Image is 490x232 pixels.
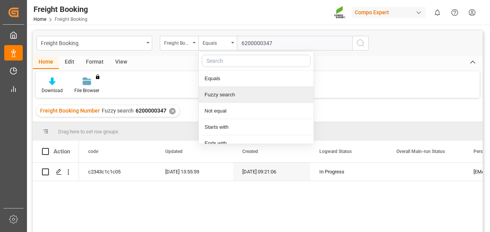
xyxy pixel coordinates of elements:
div: Freight Booking [41,38,144,47]
div: [DATE] 09:21:06 [233,163,310,181]
button: close menu [198,36,237,50]
div: Equals [203,38,229,47]
span: 6200000347 [136,108,166,114]
div: Download [42,87,63,94]
button: show 0 new notifications [429,4,446,21]
div: ✕ [169,108,176,114]
input: Search [202,55,310,67]
input: Type to search [237,36,352,50]
div: View [109,56,133,69]
div: Freight Booking [34,3,88,15]
div: c2343c1c1c05 [79,163,156,181]
button: Help Center [446,4,463,21]
button: open menu [37,36,152,50]
span: Updated [165,149,183,154]
span: code [88,149,98,154]
button: open menu [160,36,198,50]
button: Compo Expert [352,5,429,20]
div: Fuzzy search [199,87,314,103]
div: Freight Booking Number [164,38,190,47]
div: Starts with [199,119,314,135]
span: Drag here to set row groups [58,129,118,134]
div: Home [33,56,59,69]
a: Home [34,17,46,22]
span: Created [242,149,258,154]
span: Freight Booking Number [40,108,100,114]
div: Format [80,56,109,69]
div: Press SPACE to select this row. [33,163,79,181]
div: [DATE] 13:55:59 [156,163,233,181]
span: Logward Status [319,149,352,154]
button: search button [352,36,369,50]
span: Overall Main-run Status [396,149,445,154]
div: Action [54,148,70,155]
div: Ends with [199,135,314,151]
div: Edit [59,56,80,69]
div: Not equal [199,103,314,119]
div: Equals [199,71,314,87]
div: Compo Expert [352,7,426,18]
span: Fuzzy search [102,108,134,114]
img: Screenshot%202023-09-29%20at%2010.02.21.png_1712312052.png [334,6,346,19]
div: In Progress [319,163,378,181]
